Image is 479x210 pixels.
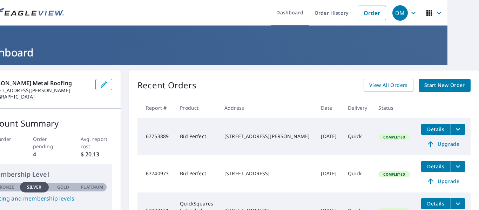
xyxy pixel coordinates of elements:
a: Start New Order [419,79,471,92]
th: Status [373,97,415,118]
p: Order pending [33,135,65,150]
p: Silver [27,184,42,190]
span: Details [425,126,446,133]
th: Report # [137,97,174,118]
button: detailsBtn-67740973 [421,161,451,172]
a: View All Orders [364,79,413,92]
button: detailsBtn-67753889 [421,124,451,135]
td: Quick [342,118,373,155]
p: Platinum [81,184,103,190]
td: Quick [342,155,373,192]
td: [DATE] [315,155,342,192]
div: [STREET_ADDRESS] [224,170,310,177]
span: Upgrade [425,177,461,185]
span: Upgrade [425,140,461,148]
p: 4 [33,150,65,158]
span: View All Orders [369,81,408,90]
td: 67753889 [137,118,174,155]
div: [STREET_ADDRESS][PERSON_NAME] [224,133,310,140]
p: Recent Orders [137,79,196,92]
th: Delivery [342,97,373,118]
span: Completed [379,135,409,140]
p: Gold [57,184,69,190]
td: Bid Perfect [174,118,219,155]
td: Bid Perfect [174,155,219,192]
a: Upgrade [421,138,465,150]
span: Start New Order [424,81,465,90]
span: Details [425,163,446,170]
p: $ 20.13 [81,150,113,158]
td: [DATE] [315,118,342,155]
button: detailsBtn-67722161 [421,198,451,209]
span: Details [425,200,446,207]
a: Order [358,6,386,20]
p: Avg. report cost [81,135,113,150]
button: filesDropdownBtn-67753889 [451,124,465,135]
a: Upgrade [421,176,465,187]
button: filesDropdownBtn-67722161 [451,198,465,209]
span: Completed [379,172,409,177]
td: 67740973 [137,155,174,192]
button: filesDropdownBtn-67740973 [451,161,465,172]
th: Date [315,97,342,118]
div: DM [392,5,408,21]
th: Product [174,97,219,118]
th: Address [219,97,315,118]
